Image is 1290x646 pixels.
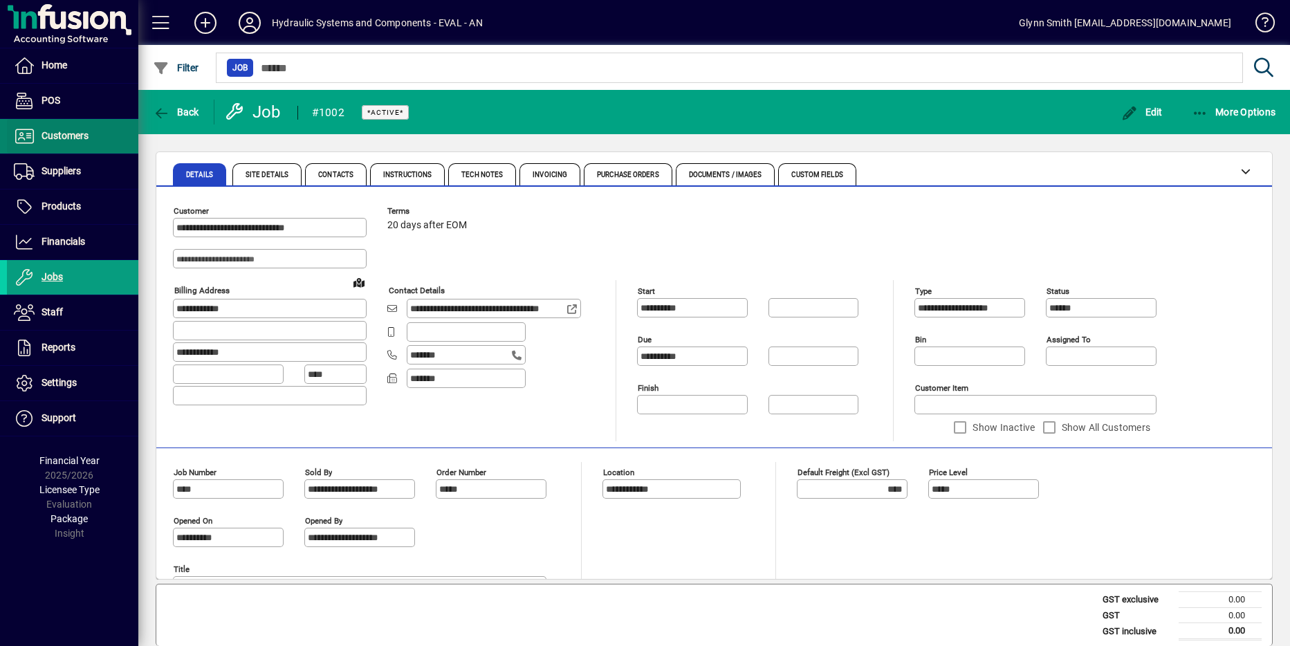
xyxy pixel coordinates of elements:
a: Knowledge Base [1245,3,1273,48]
span: Licensee Type [39,484,100,495]
div: Job [225,101,284,123]
span: Contacts [318,172,353,178]
mat-label: Assigned to [1047,335,1091,344]
span: Products [42,201,81,212]
mat-label: Price Level [929,468,968,477]
div: #1002 [312,102,344,124]
mat-label: Sold by [305,468,332,477]
a: Reports [7,331,138,365]
mat-label: Start [638,286,655,296]
span: Details [186,172,213,178]
span: More Options [1192,107,1276,118]
span: Package [50,513,88,524]
span: POS [42,95,60,106]
span: Documents / Images [689,172,762,178]
span: Jobs [42,271,63,282]
mat-label: Job number [174,468,216,477]
span: Instructions [383,172,432,178]
a: Customers [7,119,138,154]
mat-label: Bin [915,335,926,344]
div: Hydraulic Systems and Components - EVAL - AN [272,12,483,34]
mat-label: Order number [436,468,486,477]
span: Reports [42,342,75,353]
span: 20 days after EOM [387,220,467,231]
mat-label: Customer [174,206,209,216]
span: Support [42,412,76,423]
button: Add [183,10,228,35]
button: Edit [1118,100,1166,124]
td: 0.00 [1179,592,1262,608]
span: Staff [42,306,63,317]
mat-label: Customer Item [915,383,968,393]
span: Site Details [246,172,288,178]
a: Support [7,401,138,436]
a: Products [7,190,138,224]
mat-label: Type [915,286,932,296]
a: POS [7,84,138,118]
mat-label: Opened by [305,516,342,526]
mat-label: Finish [638,383,658,393]
td: 0.00 [1179,607,1262,623]
div: Glynn Smith [EMAIL_ADDRESS][DOMAIN_NAME] [1019,12,1231,34]
a: Staff [7,295,138,330]
span: Financials [42,236,85,247]
a: View on map [348,271,370,293]
button: More Options [1188,100,1280,124]
mat-label: Default Freight (excl GST) [798,468,890,477]
a: Financials [7,225,138,259]
span: Financial Year [39,455,100,466]
span: Tech Notes [461,172,503,178]
button: Back [149,100,203,124]
button: Profile [228,10,272,35]
span: Purchase Orders [597,172,659,178]
td: GST inclusive [1096,623,1179,640]
span: Invoicing [533,172,567,178]
app-page-header-button: Back [138,100,214,124]
span: Settings [42,377,77,388]
mat-label: Title [174,564,190,574]
span: Customers [42,130,89,141]
mat-label: Opened On [174,516,212,526]
td: 0.00 [1179,623,1262,640]
span: Custom Fields [791,172,842,178]
button: Filter [149,55,203,80]
span: Suppliers [42,165,81,176]
mat-label: Due [638,335,652,344]
a: Home [7,48,138,83]
span: Home [42,59,67,71]
span: Job [232,61,248,75]
span: Filter [153,62,199,73]
span: Back [153,107,199,118]
a: Suppliers [7,154,138,189]
mat-label: Location [603,468,634,477]
td: GST [1096,607,1179,623]
a: Settings [7,366,138,400]
td: GST exclusive [1096,592,1179,608]
span: Edit [1121,107,1163,118]
mat-label: Status [1047,286,1069,296]
span: Terms [387,207,470,216]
